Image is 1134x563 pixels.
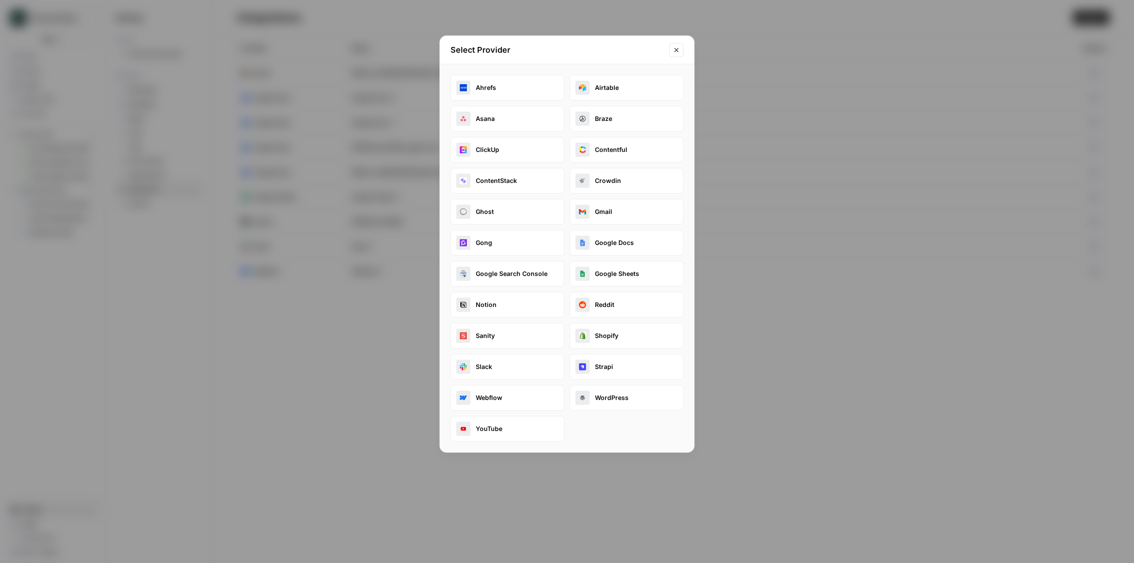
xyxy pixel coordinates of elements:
[570,323,684,349] button: shopifyShopify
[579,208,586,215] img: gmail
[450,385,564,411] button: webflow_oauthWebflow
[460,177,467,184] img: contentstack
[450,261,564,287] button: google_search_consoleGoogle Search Console
[460,332,467,339] img: sanity
[570,75,684,101] button: airtable_oauthAirtable
[450,44,664,56] h2: Select Provider
[460,270,467,277] img: google_search_console
[579,394,586,401] img: wordpress
[570,385,684,411] button: wordpressWordPress
[579,177,586,184] img: crowdin
[579,146,586,153] img: contentful
[450,354,564,380] button: slackSlack
[570,199,684,225] button: gmailGmail
[579,239,586,246] img: google_docs
[579,115,586,122] img: braze
[579,84,586,91] img: airtable_oauth
[460,115,467,122] img: asana
[669,43,684,57] button: Close modal
[450,230,564,256] button: gongGong
[460,239,467,246] img: gong
[460,301,467,308] img: notion
[450,199,564,225] button: ghostGhost
[460,394,467,401] img: webflow_oauth
[450,106,564,132] button: asanaAsana
[450,416,564,442] button: youtubeYouTube
[450,292,564,318] button: notionNotion
[460,84,467,91] img: ahrefs
[570,354,684,380] button: strapiStrapi
[460,363,467,370] img: slack
[579,301,586,308] img: reddit
[450,75,564,101] button: ahrefsAhrefs
[460,425,467,432] img: youtube
[579,332,586,339] img: shopify
[570,137,684,163] button: contentfulContentful
[570,230,684,256] button: google_docsGoogle Docs
[450,168,564,194] button: contentstackContentStack
[570,261,684,287] button: google_sheetsGoogle Sheets
[450,323,564,349] button: sanitySanity
[579,270,586,277] img: google_sheets
[570,106,684,132] button: brazeBraze
[570,168,684,194] button: crowdinCrowdin
[570,292,684,318] button: redditReddit
[450,137,564,163] button: clickupClickUp
[460,208,467,215] img: ghost
[460,146,467,153] img: clickup
[579,363,586,370] img: strapi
